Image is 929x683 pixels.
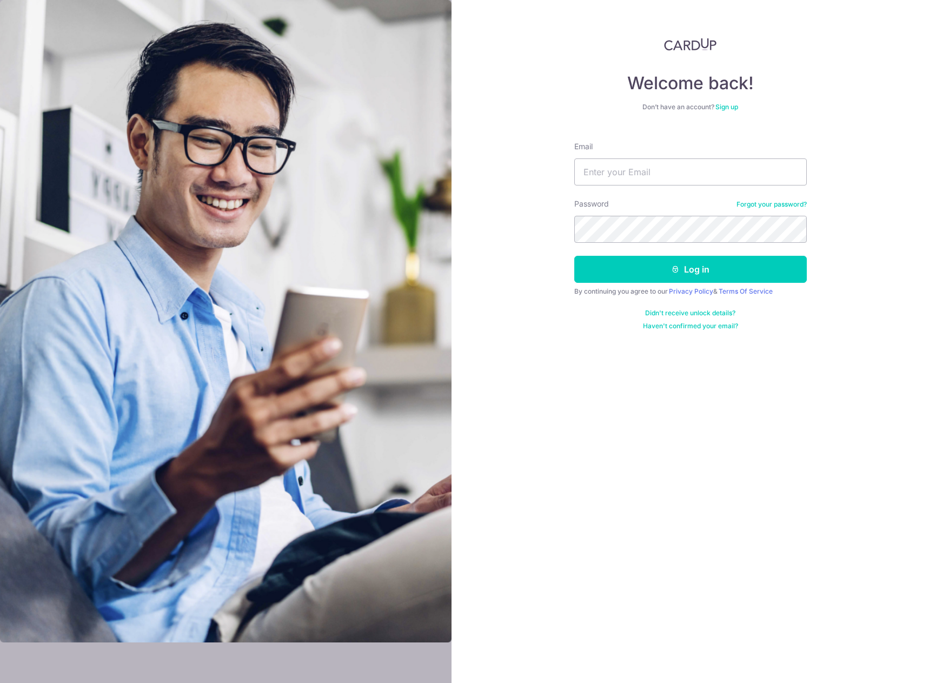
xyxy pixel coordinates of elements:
[574,287,807,296] div: By continuing you agree to our &
[574,72,807,94] h4: Welcome back!
[736,200,807,209] a: Forgot your password?
[574,158,807,185] input: Enter your Email
[574,141,593,152] label: Email
[574,198,609,209] label: Password
[645,309,735,317] a: Didn't receive unlock details?
[574,256,807,283] button: Log in
[643,322,738,330] a: Haven't confirmed your email?
[669,287,713,295] a: Privacy Policy
[664,38,717,51] img: CardUp Logo
[574,103,807,111] div: Don’t have an account?
[715,103,738,111] a: Sign up
[719,287,773,295] a: Terms Of Service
